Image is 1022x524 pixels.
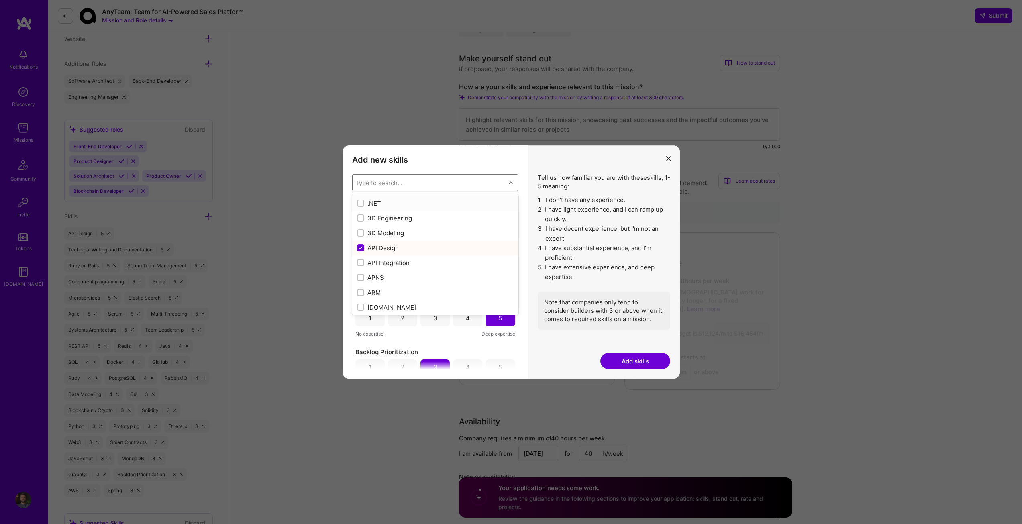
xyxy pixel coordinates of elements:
[352,155,518,165] h3: Add new skills
[538,195,670,205] li: I don't have any experience.
[401,314,404,322] div: 2
[666,156,671,161] i: icon Close
[357,303,514,312] div: [DOMAIN_NAME]
[357,288,514,297] div: ARM
[466,363,470,371] div: 4
[357,244,514,252] div: API Design
[355,348,418,356] span: Backlog Prioritization
[498,363,502,371] div: 5
[538,205,542,224] span: 2
[509,181,513,185] i: icon Chevron
[538,243,670,263] li: I have substantial experience, and I’m proficient.
[538,173,670,330] div: Tell us how familiar you are with these skills , 1-5 meaning:
[357,259,514,267] div: API Integration
[369,314,371,322] div: 1
[433,363,437,371] div: 3
[355,330,384,338] span: No expertise
[343,145,680,379] div: modal
[600,353,670,369] button: Add skills
[433,314,437,322] div: 3
[538,243,542,263] span: 4
[538,195,543,205] span: 1
[498,314,502,322] div: 5
[357,229,514,237] div: 3D Modeling
[538,224,542,243] span: 3
[481,330,515,338] span: Deep expertise
[538,205,670,224] li: I have light experience, and I can ramp up quickly.
[538,292,670,330] div: Note that companies only tend to consider builders with 3 or above when it comes to required skil...
[357,273,514,282] div: APNS
[355,178,402,187] div: Type to search...
[369,363,371,371] div: 1
[357,199,514,208] div: .NET
[538,263,670,282] li: I have extensive experience, and deep expertise.
[538,263,542,282] span: 5
[357,214,514,222] div: 3D Engineering
[401,363,404,371] div: 2
[466,314,470,322] div: 4
[538,224,670,243] li: I have decent experience, but I'm not an expert.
